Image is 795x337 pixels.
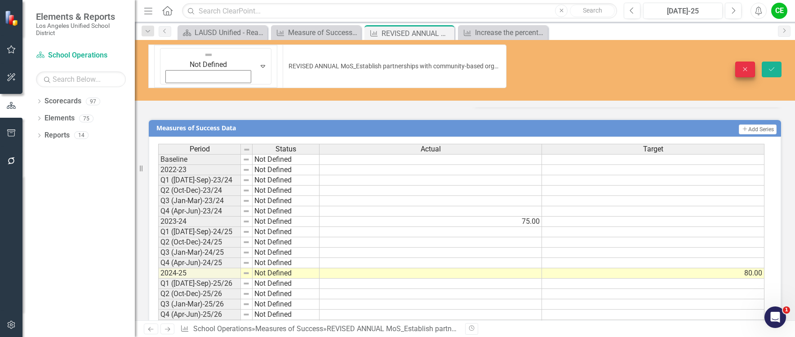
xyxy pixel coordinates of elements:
td: Q2 (Oct-Dec)-24/25 [158,237,241,248]
td: 2022-23 [158,165,241,175]
td: Not Defined [253,279,320,289]
span: Actual [421,145,441,153]
img: 8DAGhfEEPCf229AAAAAElFTkSuQmCC [243,228,250,235]
div: 14 [74,132,89,139]
td: Not Defined [253,258,320,268]
div: [DATE]-25 [646,6,719,17]
div: » » [180,324,458,334]
button: Add Series [739,124,777,134]
a: School Operations [193,324,252,333]
img: Not Defined [204,50,213,59]
td: Q4 (Apr-Jun)-25/26 [158,310,241,320]
td: Not Defined [253,310,320,320]
td: 85.00 [542,320,764,330]
iframe: Intercom live chat [764,306,786,328]
td: Not Defined [253,237,320,248]
td: 80.00 [542,268,764,279]
img: 8DAGhfEEPCf229AAAAAElFTkSuQmCC [243,146,250,153]
a: Increase the percentage of students reporting on the School Experience Survey that they feel safe... [460,27,546,38]
div: 97 [86,98,100,105]
td: Not Defined [253,165,320,175]
button: [DATE]-25 [643,3,723,19]
span: Search [583,7,602,14]
a: Measure of Success - Scorecard Report [273,27,359,38]
a: LAUSD Unified - Ready for the World [180,27,265,38]
td: Q1 ([DATE]-Sep)-25/26 [158,279,241,289]
img: 8DAGhfEEPCf229AAAAAElFTkSuQmCC [243,270,250,277]
td: Not Defined [253,299,320,310]
h3: Measures of Success Data [156,124,576,131]
input: Search ClearPoint... [182,3,617,19]
img: 8DAGhfEEPCf229AAAAAElFTkSuQmCC [243,187,250,194]
div: Measure of Success - Scorecard Report [288,27,359,38]
span: Period [190,145,210,153]
small: Los Angeles Unified School District [36,22,126,37]
td: Q1 ([DATE]-Sep)-23/24 [158,175,241,186]
td: Not Defined [253,227,320,237]
td: Not Defined [253,320,320,330]
span: Elements & Reports [36,11,126,22]
td: Not Defined [253,206,320,217]
td: 2024-25 [158,268,241,279]
td: Not Defined [253,196,320,206]
span: Target [643,145,663,153]
span: Status [275,145,296,153]
td: Q1 ([DATE]-Sep)-24/25 [158,227,241,237]
td: Not Defined [253,248,320,258]
a: Elements [44,113,75,124]
div: Increase the percentage of students reporting on the School Experience Survey that they feel safe... [475,27,546,38]
img: 8DAGhfEEPCf229AAAAAElFTkSuQmCC [243,259,250,266]
span: 1 [783,306,790,314]
img: 8DAGhfEEPCf229AAAAAElFTkSuQmCC [243,301,250,308]
img: 8DAGhfEEPCf229AAAAAElFTkSuQmCC [243,280,250,287]
td: Q2 (Oct-Dec)-23/24 [158,186,241,196]
img: ClearPoint Strategy [4,10,20,26]
div: LAUSD Unified - Ready for the World [195,27,265,38]
img: 8DAGhfEEPCf229AAAAAElFTkSuQmCC [243,311,250,318]
a: School Operations [36,50,126,61]
td: Baseline [158,154,241,165]
td: Not Defined [253,268,320,279]
td: Not Defined [253,217,320,227]
td: Q4 (Apr-Jun)-23/24 [158,206,241,217]
button: Search [570,4,615,17]
input: This field is required [283,44,506,88]
img: 8DAGhfEEPCf229AAAAAElFTkSuQmCC [243,208,250,215]
img: 8DAGhfEEPCf229AAAAAElFTkSuQmCC [243,249,250,256]
td: 2023-24 [158,217,241,227]
td: Q2 (Oct-Dec)-25/26 [158,289,241,299]
img: 8DAGhfEEPCf229AAAAAElFTkSuQmCC [243,156,250,163]
td: Q3 (Jan-Mar)-24/25 [158,248,241,258]
img: 8DAGhfEEPCf229AAAAAElFTkSuQmCC [243,290,250,297]
td: Not Defined [253,175,320,186]
a: Measures of Success [255,324,323,333]
td: Not Defined [253,154,320,165]
img: 8DAGhfEEPCf229AAAAAElFTkSuQmCC [243,197,250,204]
img: 8DAGhfEEPCf229AAAAAElFTkSuQmCC [243,239,250,246]
td: Not Defined [253,289,320,299]
img: 8DAGhfEEPCf229AAAAAElFTkSuQmCC [243,218,250,225]
img: 8DAGhfEEPCf229AAAAAElFTkSuQmCC [243,166,250,173]
div: 75 [79,115,93,122]
input: Search Below... [36,71,126,87]
td: Q3 (Jan-Mar)-25/26 [158,299,241,310]
div: REVISED ANNUAL MoS_Establish partnerships with community-based organizations focused on community... [382,28,452,39]
button: CE [771,3,787,19]
td: Not Defined [253,186,320,196]
img: 8DAGhfEEPCf229AAAAAElFTkSuQmCC [243,177,250,184]
td: Q4 (Apr-Jun)-24/25 [158,258,241,268]
div: Not Defined [166,60,250,70]
a: Reports [44,130,70,141]
td: 2025-26 [158,320,241,330]
td: Q3 (Jan-Mar)-23/24 [158,196,241,206]
a: Scorecards [44,96,81,106]
td: 75.00 [320,217,542,227]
